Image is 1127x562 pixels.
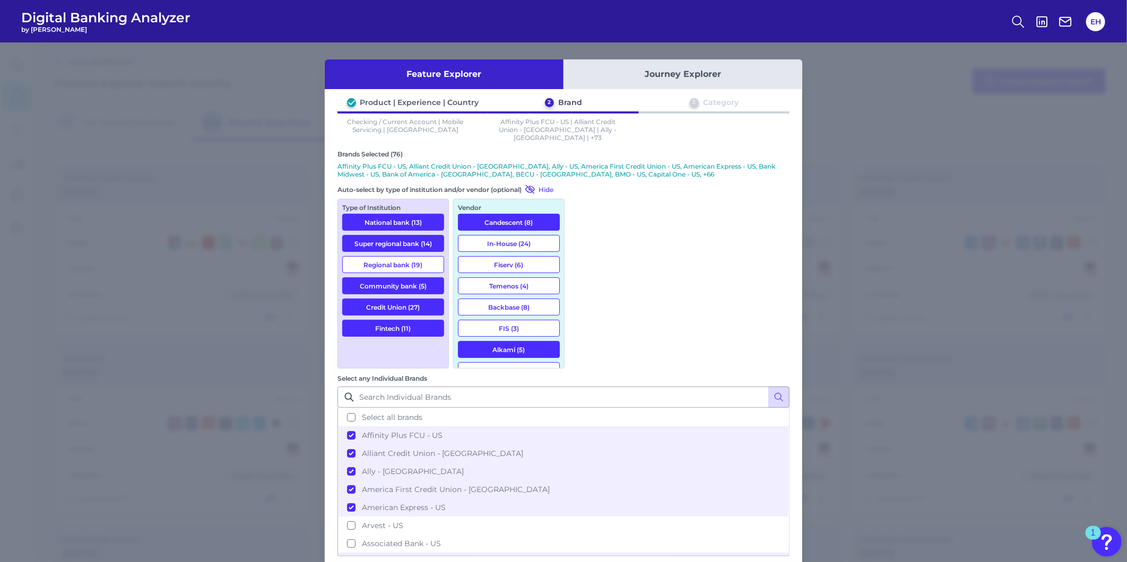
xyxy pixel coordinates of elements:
[339,516,788,534] button: Arvest - US
[362,449,523,458] span: Alliant Credit Union - [GEOGRAPHIC_DATA]
[362,539,441,548] span: Associated Bank - US
[563,59,802,89] button: Journey Explorer
[458,298,560,315] button: Backbase (8)
[339,534,788,552] button: Associated Bank - US
[337,150,790,158] div: Brands Selected (76)
[362,412,422,422] span: Select all brands
[342,298,444,315] button: Credit Union (27)
[325,59,563,89] button: Feature Explorer
[1086,12,1105,31] button: EH
[458,204,560,212] div: Vendor
[362,431,443,440] span: Affinity Plus FCU - US
[522,184,553,195] button: Hide
[362,503,446,512] span: American Express - US
[1091,533,1096,547] div: 1
[339,498,788,516] button: American Express - US
[360,98,479,107] div: Product | Experience | Country
[21,25,190,33] span: by [PERSON_NAME]
[545,98,554,107] div: 2
[337,374,427,382] label: Select any Individual Brands
[690,98,699,107] div: 3
[21,10,190,25] span: Digital Banking Analyzer
[362,521,403,530] span: Arvest - US
[339,480,788,498] button: America First Credit Union - [GEOGRAPHIC_DATA]
[458,235,560,252] button: In-House (24)
[342,214,444,231] button: National bank (13)
[342,235,444,252] button: Super regional bank (14)
[558,98,582,107] div: Brand
[339,462,788,480] button: Ally - [GEOGRAPHIC_DATA]
[342,277,444,294] button: Community bank (5)
[458,214,560,231] button: Candescent (8)
[490,118,626,142] p: Affinity Plus FCU - US | Alliant Credit Union - [GEOGRAPHIC_DATA] | Ally - [GEOGRAPHIC_DATA] | +73
[342,320,444,337] button: Fintech (11)
[1092,527,1122,557] button: Open Resource Center, 1 new notification
[458,362,560,379] button: Q2eBanking (6)
[337,184,565,195] div: Auto-select by type of institution and/or vendor (optional)
[458,320,560,337] button: FIS (3)
[337,118,473,142] p: Checking / Current Account | Mobile Servicing | [GEOGRAPHIC_DATA]
[362,485,550,494] span: America First Credit Union - [GEOGRAPHIC_DATA]
[342,256,444,273] button: Regional bank (19)
[458,277,560,294] button: Temenos (4)
[458,256,560,273] button: Fiserv (6)
[362,467,464,476] span: Ally - [GEOGRAPHIC_DATA]
[342,204,444,212] div: Type of Institution
[339,426,788,444] button: Affinity Plus FCU - US
[703,98,739,107] div: Category
[337,162,790,178] p: Affinity Plus FCU - US, Alliant Credit Union - [GEOGRAPHIC_DATA], Ally - US, America First Credit...
[337,387,790,408] input: Search Individual Brands
[339,408,788,426] button: Select all brands
[339,444,788,462] button: Alliant Credit Union - [GEOGRAPHIC_DATA]
[458,341,560,358] button: Alkami (5)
